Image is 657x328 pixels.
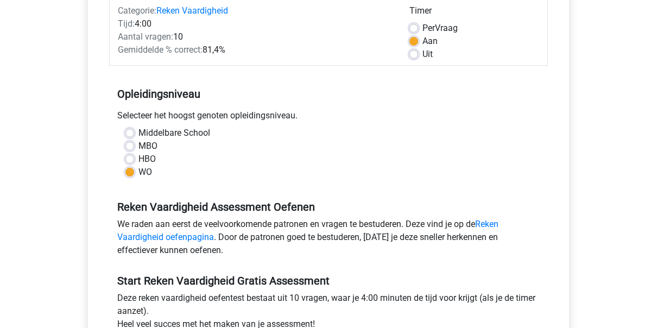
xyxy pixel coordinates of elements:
[118,18,135,29] span: Tijd:
[138,140,157,153] label: MBO
[138,166,152,179] label: WO
[109,109,548,127] div: Selecteer het hoogst genoten opleidingsniveau.
[118,45,203,55] span: Gemiddelde % correct:
[156,5,228,16] a: Reken Vaardigheid
[117,83,540,105] h5: Opleidingsniveau
[422,48,433,61] label: Uit
[118,31,173,42] span: Aantal vragen:
[138,153,156,166] label: HBO
[117,274,540,287] h5: Start Reken Vaardigheid Gratis Assessment
[110,43,401,56] div: 81,4%
[110,30,401,43] div: 10
[109,218,548,261] div: We raden aan eerst de veelvoorkomende patronen en vragen te bestuderen. Deze vind je op de . Door...
[110,17,401,30] div: 4:00
[422,35,438,48] label: Aan
[422,22,458,35] label: Vraag
[118,5,156,16] span: Categorie:
[117,200,540,213] h5: Reken Vaardigheid Assessment Oefenen
[422,23,435,33] span: Per
[138,127,210,140] label: Middelbare School
[409,4,539,22] div: Timer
